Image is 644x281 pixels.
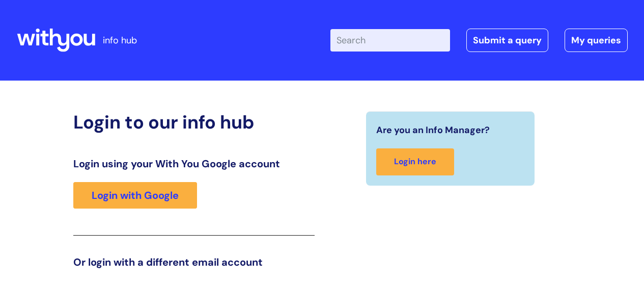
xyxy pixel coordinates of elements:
[73,256,315,268] h3: Or login with a different email account
[565,29,628,52] a: My queries
[376,148,454,175] a: Login here
[73,182,197,209] a: Login with Google
[73,111,315,133] h2: Login to our info hub
[330,29,450,52] input: Search
[466,29,548,52] a: Submit a query
[73,158,315,170] h3: Login using your With You Google account
[376,122,490,138] span: Are you an Info Manager?
[103,32,137,48] p: info hub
